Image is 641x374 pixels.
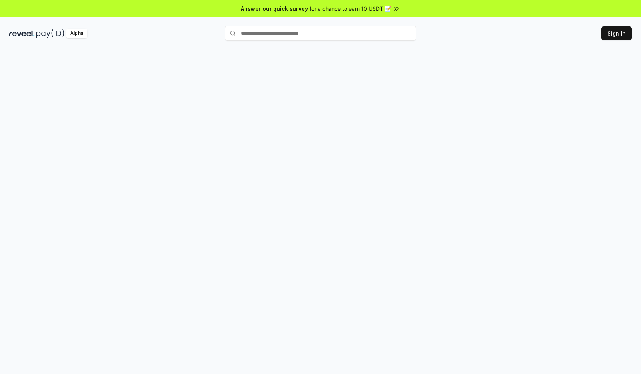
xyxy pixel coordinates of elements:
[309,5,391,13] span: for a chance to earn 10 USDT 📝
[36,29,64,38] img: pay_id
[601,26,632,40] button: Sign In
[66,29,87,38] div: Alpha
[9,29,35,38] img: reveel_dark
[241,5,308,13] span: Answer our quick survey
